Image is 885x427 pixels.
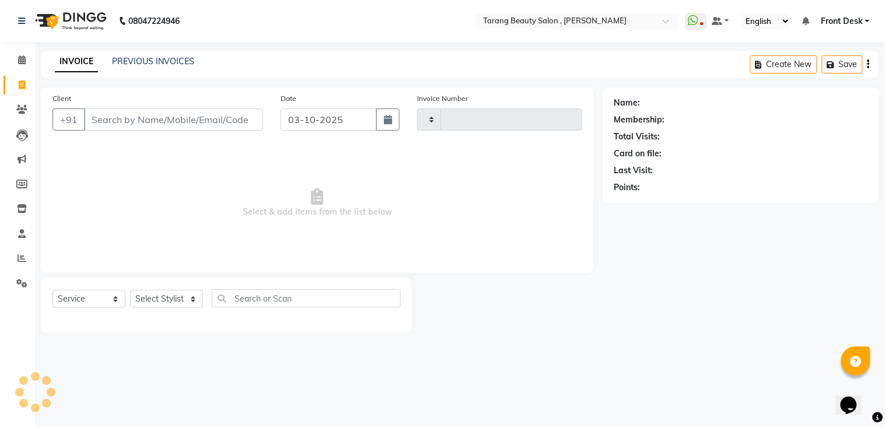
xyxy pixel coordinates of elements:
[212,289,401,307] input: Search or Scan
[614,181,641,194] div: Points:
[112,56,194,66] a: PREVIOUS INVOICES
[750,55,817,73] button: Create New
[614,148,662,160] div: Card on file:
[281,93,296,104] label: Date
[84,108,263,131] input: Search by Name/Mobile/Email/Code
[417,93,468,104] label: Invoice Number
[128,5,180,37] b: 08047224946
[614,164,653,177] div: Last Visit:
[53,93,71,104] label: Client
[836,380,873,415] iframe: chat widget
[55,51,98,72] a: INVOICE
[822,55,863,73] button: Save
[30,5,110,37] img: logo
[614,97,641,109] div: Name:
[53,108,85,131] button: +91
[614,114,665,126] div: Membership:
[53,145,582,261] span: Select & add items from the list below
[614,131,660,143] div: Total Visits:
[821,15,863,27] span: Front Desk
